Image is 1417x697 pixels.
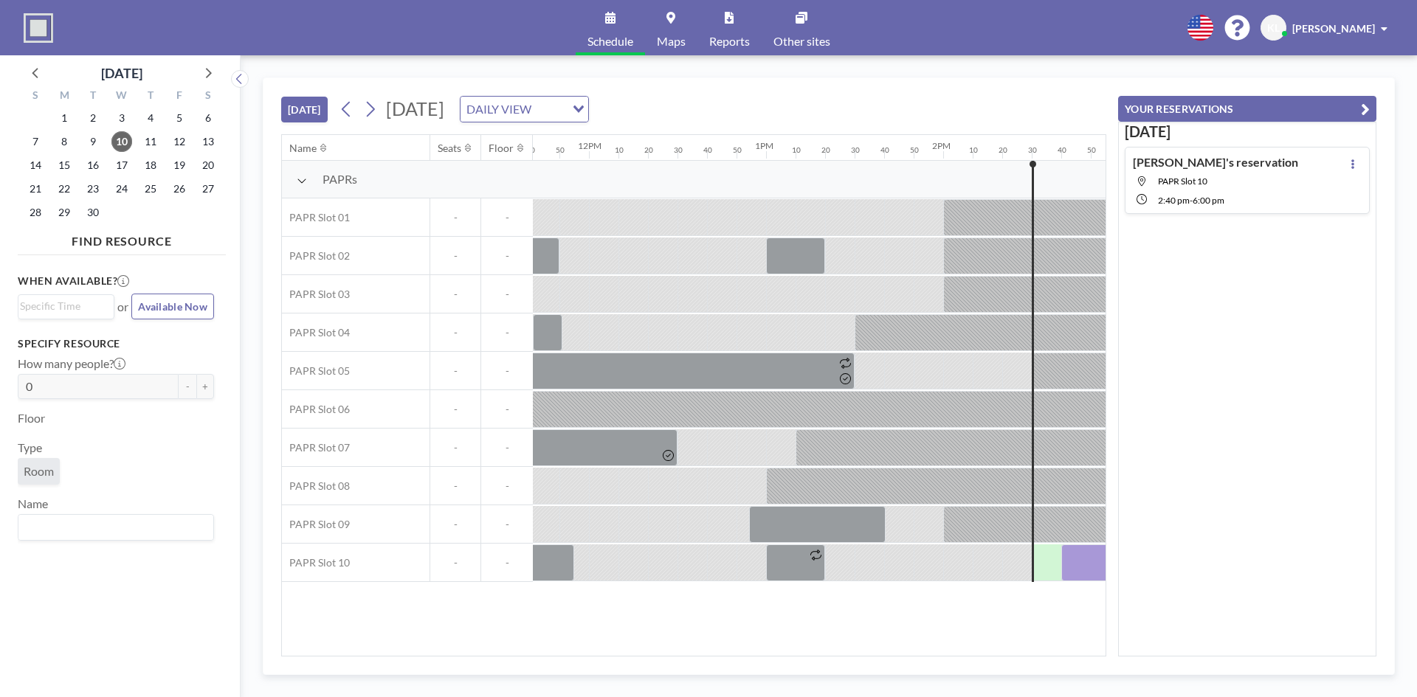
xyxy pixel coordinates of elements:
[198,155,218,176] span: Saturday, September 20, 2025
[101,63,142,83] div: [DATE]
[140,155,161,176] span: Thursday, September 18, 2025
[83,131,103,152] span: Tuesday, September 9, 2025
[79,87,108,106] div: T
[20,518,205,537] input: Search for option
[21,87,50,106] div: S
[615,145,624,155] div: 10
[481,518,533,531] span: -
[1292,22,1375,35] span: [PERSON_NAME]
[140,178,161,199] span: Thursday, September 25, 2025
[24,13,53,43] img: organization-logo
[282,479,350,493] span: PAPR Slot 08
[111,108,132,128] span: Wednesday, September 3, 2025
[430,326,480,339] span: -
[792,145,801,155] div: 10
[25,178,46,199] span: Sunday, September 21, 2025
[657,35,686,47] span: Maps
[18,411,45,426] label: Floor
[282,441,350,454] span: PAPR Slot 07
[755,140,773,151] div: 1PM
[54,108,75,128] span: Monday, September 1, 2025
[587,35,633,47] span: Schedule
[25,202,46,223] span: Sunday, September 28, 2025
[25,155,46,176] span: Sunday, September 14, 2025
[880,145,889,155] div: 40
[108,87,137,106] div: W
[430,441,480,454] span: -
[430,364,480,378] span: -
[289,142,317,155] div: Name
[138,300,207,313] span: Available Now
[54,202,75,223] span: Monday, September 29, 2025
[999,145,1007,155] div: 20
[179,374,196,399] button: -
[430,249,480,263] span: -
[282,403,350,416] span: PAPR Slot 06
[282,556,350,569] span: PAPR Slot 10
[193,87,222,106] div: S
[910,145,919,155] div: 50
[169,108,190,128] span: Friday, September 5, 2025
[709,35,750,47] span: Reports
[136,87,165,106] div: T
[556,145,565,155] div: 50
[1158,176,1207,187] span: PAPR Slot 10
[932,140,951,151] div: 2PM
[18,337,214,350] h3: Specify resource
[463,100,534,119] span: DAILY VIEW
[323,172,357,187] span: PAPRs
[1028,145,1037,155] div: 30
[1158,195,1190,206] span: 2:40 PM
[461,97,588,122] div: Search for option
[169,155,190,176] span: Friday, September 19, 2025
[1133,155,1298,170] h4: [PERSON_NAME]'s reservation
[1125,122,1370,141] h3: [DATE]
[430,288,480,301] span: -
[430,403,480,416] span: -
[481,479,533,493] span: -
[674,145,683,155] div: 30
[481,441,533,454] span: -
[821,145,830,155] div: 20
[281,97,328,122] button: [DATE]
[198,178,218,199] span: Saturday, September 27, 2025
[481,326,533,339] span: -
[1058,145,1066,155] div: 40
[1190,195,1193,206] span: -
[969,145,978,155] div: 10
[438,142,461,155] div: Seats
[536,100,564,119] input: Search for option
[430,211,480,224] span: -
[169,178,190,199] span: Friday, September 26, 2025
[83,202,103,223] span: Tuesday, September 30, 2025
[54,131,75,152] span: Monday, September 8, 2025
[83,178,103,199] span: Tuesday, September 23, 2025
[54,178,75,199] span: Monday, September 22, 2025
[386,97,444,119] span: [DATE]
[165,87,193,106] div: F
[111,131,132,152] span: Wednesday, September 10, 2025
[54,155,75,176] span: Monday, September 15, 2025
[481,288,533,301] span: -
[117,299,128,314] span: or
[578,140,601,151] div: 12PM
[18,356,125,371] label: How many people?
[18,295,114,317] div: Search for option
[430,556,480,569] span: -
[851,145,860,155] div: 30
[481,403,533,416] span: -
[282,326,350,339] span: PAPR Slot 04
[282,249,350,263] span: PAPR Slot 02
[481,364,533,378] span: -
[481,249,533,263] span: -
[18,515,213,540] div: Search for option
[198,108,218,128] span: Saturday, September 6, 2025
[18,228,226,249] h4: FIND RESOURCE
[25,131,46,152] span: Sunday, September 7, 2025
[50,87,79,106] div: M
[282,211,350,224] span: PAPR Slot 01
[131,294,214,319] button: Available Now
[140,131,161,152] span: Thursday, September 11, 2025
[644,145,653,155] div: 20
[18,440,42,455] label: Type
